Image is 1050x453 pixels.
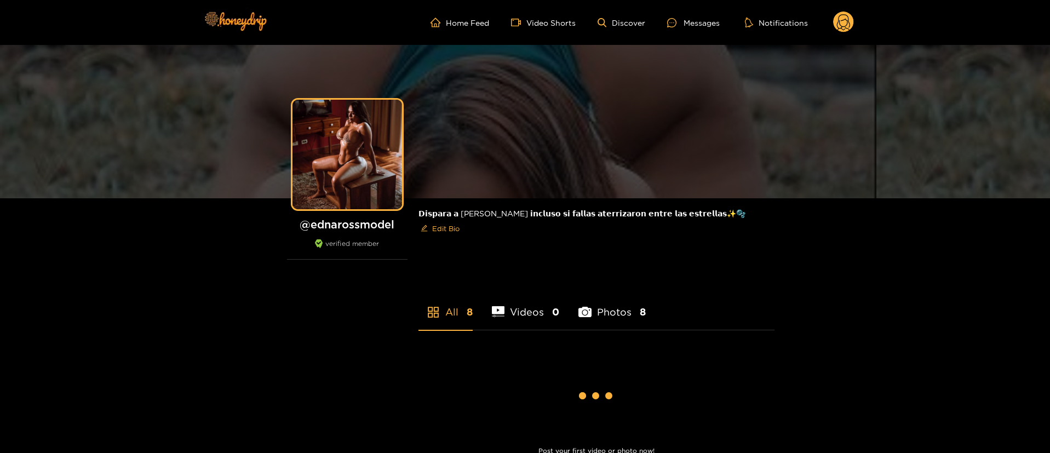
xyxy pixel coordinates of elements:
button: editEdit Bio [418,220,462,237]
div: 𝗗𝗶𝘀𝗽𝗮𝗿𝗮 𝗮 [PERSON_NAME] 𝗶𝗻𝗰𝗹𝘂𝘀𝗼 𝘀𝗶 𝗳𝗮𝗹𝗹𝗮𝘀 𝗮𝘁𝗲𝗿𝗿𝗶𝘇𝗮𝗿𝗼𝗻 𝗲𝗻𝘁𝗿𝗲 𝗹𝗮𝘀 𝗲𝘀𝘁𝗿𝗲𝗹𝗹𝗮𝘀✨🫧 [418,198,774,246]
span: video-camera [511,18,526,27]
span: 0 [552,305,559,319]
a: Video Shorts [511,18,576,27]
li: Videos [492,280,560,330]
span: 8 [640,305,646,319]
div: verified member [287,239,408,260]
h1: @ ednarossmodel [287,217,408,231]
span: appstore [427,306,440,319]
button: Notifications [742,17,811,28]
li: All [418,280,473,330]
a: Discover [598,18,645,27]
span: home [431,18,446,27]
span: 8 [467,305,473,319]
span: edit [421,225,428,233]
a: Home Feed [431,18,489,27]
li: Photos [578,280,646,330]
div: Messages [667,16,720,29]
span: Edit Bio [432,223,460,234]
